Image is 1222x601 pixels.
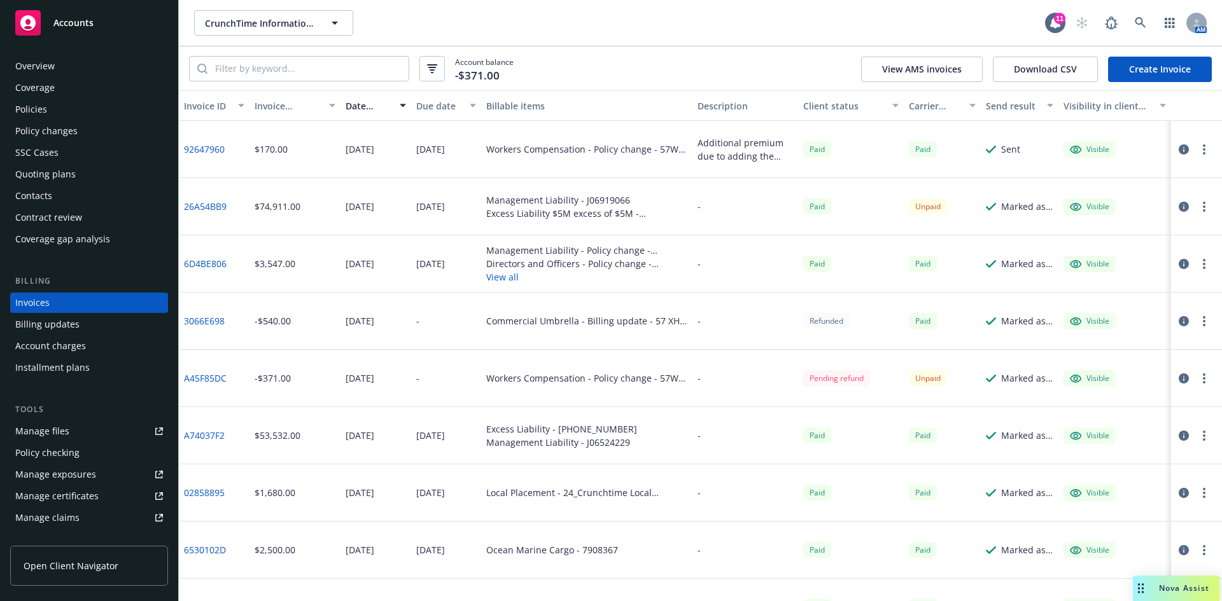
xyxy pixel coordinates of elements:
div: Client status [803,99,885,113]
div: Marked as sent [1001,371,1053,385]
a: A74037F2 [184,429,225,442]
a: Contacts [10,186,168,206]
button: Invoice amount [249,90,341,121]
div: Visible [1070,487,1109,499]
div: Quoting plans [15,164,76,184]
div: - [698,200,701,213]
div: Manage claims [15,508,80,528]
div: [DATE] [416,200,445,213]
div: - [698,543,701,556]
span: Paid [909,542,937,558]
div: Paid [803,427,831,443]
span: -$371.00 [455,67,500,84]
div: Tools [10,403,168,416]
div: -$540.00 [255,314,291,328]
div: Overview [15,56,55,76]
span: Accounts [53,18,94,28]
div: Marked as sent [1001,314,1053,328]
a: Search [1128,10,1153,36]
div: Workers Compensation - Policy change - 57WB BE4BT3 [486,142,687,156]
button: Visibility in client dash [1058,90,1171,121]
a: Manage exposures [10,464,168,485]
div: Invoices [15,293,50,313]
div: Workers Compensation - Policy change - 57WB BE4BT3 [486,371,687,385]
button: Billable items [481,90,692,121]
div: Paid [803,542,831,558]
button: Client status [798,90,904,121]
div: - [698,257,701,270]
a: 3066E698 [184,314,225,328]
span: CrunchTime Information Systems, Inc. [205,17,315,30]
div: Marked as sent [1001,200,1053,213]
div: Visible [1070,201,1109,212]
div: $170.00 [255,142,288,156]
div: Manage files [15,421,69,441]
button: View all [486,270,687,284]
div: - [698,314,701,328]
a: Manage BORs [10,529,168,549]
a: 02858895 [184,486,225,499]
div: SSC Cases [15,142,59,163]
div: [DATE] [346,371,374,385]
span: Paid [803,198,831,214]
a: Policy checking [10,443,168,463]
a: SSC Cases [10,142,168,163]
svg: Search [197,64,207,74]
button: Carrier status [904,90,981,121]
div: Drag to move [1133,576,1149,601]
div: Visible [1070,258,1109,270]
div: Local Placement - 24_Crunchtime Local [GEOGRAPHIC_DATA] EL - 57CPKBE5915 Local [GEOGRAPHIC_DATA] [486,486,687,499]
div: - [416,314,419,328]
div: Billing updates [15,314,80,335]
a: 26A54BB9 [184,200,227,213]
div: [DATE] [346,486,374,499]
div: Marked as sent [1001,429,1053,442]
a: Quoting plans [10,164,168,184]
a: Report a Bug [1099,10,1124,36]
div: Paid [803,485,831,501]
div: - [698,429,701,442]
div: [DATE] [346,200,374,213]
span: Open Client Navigator [24,559,118,572]
div: Management Liability - J06524229 [486,436,637,449]
div: $74,911.00 [255,200,300,213]
div: Coverage gap analysis [15,229,110,249]
div: Paid [803,141,831,157]
div: Additional premium due to adding the state of [US_STATE]. [698,136,793,163]
div: Visible [1070,430,1109,441]
div: Invoice ID [184,99,230,113]
a: Invoices [10,293,168,313]
button: Due date [411,90,482,121]
div: Visible [1070,373,1109,384]
a: Coverage gap analysis [10,229,168,249]
div: Account charges [15,336,86,356]
button: CrunchTime Information Systems, Inc. [194,10,353,36]
a: Contract review [10,207,168,228]
div: Unpaid [909,198,947,214]
div: Commercial Umbrella - Billing update - 57 XHU BM8KBK [486,314,687,328]
button: View AMS invoices [861,57,983,82]
a: Coverage [10,78,168,98]
a: Policy changes [10,121,168,141]
button: Invoice ID [179,90,249,121]
div: - [416,371,419,385]
div: Billing [10,275,168,287]
div: - [698,371,701,385]
div: Send result [986,99,1039,113]
span: Paid [909,485,937,501]
div: Paid [909,313,937,329]
div: $3,547.00 [255,257,295,270]
div: Excess Liability - [PHONE_NUMBER] [486,422,637,436]
span: Account balance [455,57,514,80]
a: Installment plans [10,357,168,378]
a: Create Invoice [1108,57,1212,82]
div: [DATE] [346,142,374,156]
div: [DATE] [346,257,374,270]
button: Nova Assist [1133,576,1219,601]
div: Visibility in client dash [1064,99,1152,113]
div: Coverage [15,78,55,98]
div: [DATE] [346,314,374,328]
